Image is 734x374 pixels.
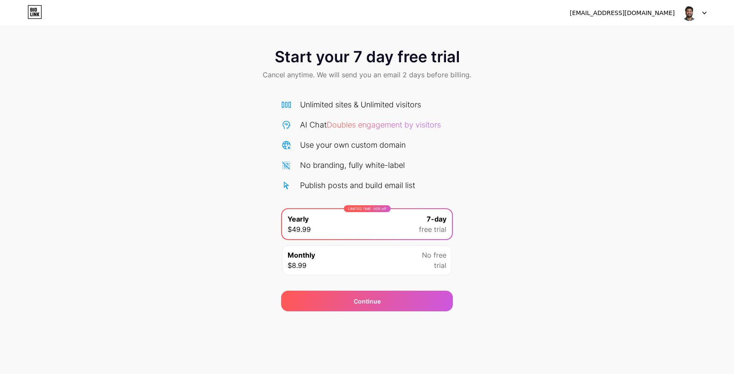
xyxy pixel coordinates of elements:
[427,214,446,224] span: 7-day
[288,250,315,260] span: Monthly
[288,214,309,224] span: Yearly
[300,159,405,171] div: No branding, fully white-label
[354,297,381,306] div: Continue
[263,70,471,80] span: Cancel anytime. We will send you an email 2 days before billing.
[300,179,415,191] div: Publish posts and build email list
[288,260,306,271] span: $8.99
[344,205,391,212] div: LIMITED TIME : 50% off
[570,9,675,18] div: [EMAIL_ADDRESS][DOMAIN_NAME]
[681,5,698,21] img: thepiyushway
[422,250,446,260] span: No free
[288,224,311,234] span: $49.99
[327,120,441,129] span: Doubles engagement by visitors
[300,99,421,110] div: Unlimited sites & Unlimited visitors
[275,48,460,65] span: Start your 7 day free trial
[419,224,446,234] span: free trial
[300,119,441,131] div: AI Chat
[434,260,446,271] span: trial
[300,139,406,151] div: Use your own custom domain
